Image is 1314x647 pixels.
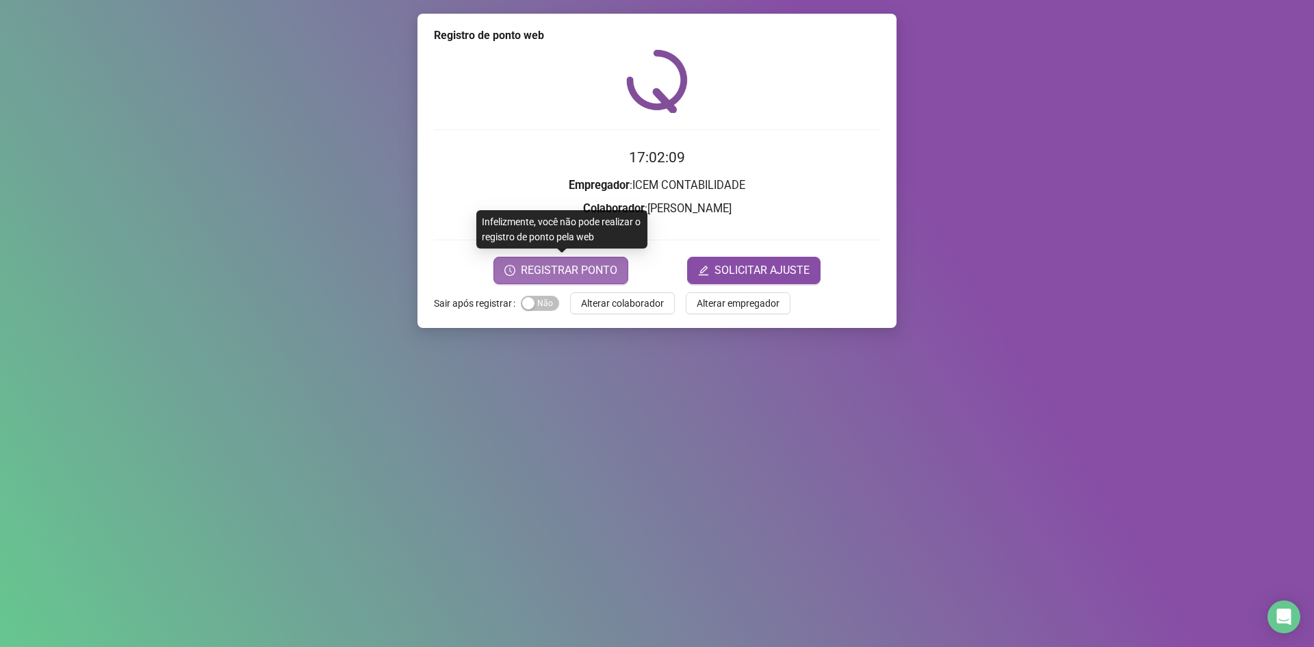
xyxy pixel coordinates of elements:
[687,257,821,284] button: editSOLICITAR AJUSTE
[434,27,880,44] div: Registro de ponto web
[521,262,617,279] span: REGISTRAR PONTO
[434,292,521,314] label: Sair após registrar
[714,262,810,279] span: SOLICITAR AJUSTE
[697,296,780,311] span: Alterar empregador
[569,179,630,192] strong: Empregador
[434,177,880,194] h3: : ICEM CONTABILIDADE
[581,296,664,311] span: Alterar colaborador
[626,49,688,113] img: QRPoint
[698,265,709,276] span: edit
[629,149,685,166] time: 17:02:09
[434,200,880,218] h3: : [PERSON_NAME]
[583,202,645,215] strong: Colaborador
[570,292,675,314] button: Alterar colaborador
[476,210,647,249] div: Infelizmente, você não pode realizar o registro de ponto pela web
[493,257,628,284] button: REGISTRAR PONTO
[686,292,790,314] button: Alterar empregador
[1267,600,1300,633] div: Open Intercom Messenger
[504,265,515,276] span: clock-circle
